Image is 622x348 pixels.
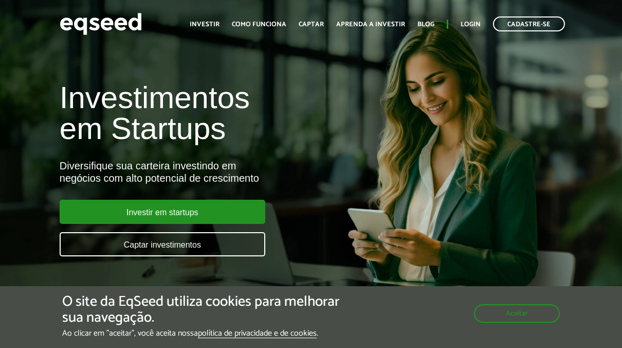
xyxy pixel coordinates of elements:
[336,21,405,28] a: Aprenda a investir
[417,21,434,28] a: Blog
[299,21,324,28] a: Captar
[232,21,286,28] a: Como funciona
[60,10,142,38] img: EqSeed
[190,21,219,28] a: Investir
[198,329,317,338] a: política de privacidade e de cookies
[474,304,560,323] button: Aceitar
[60,82,355,144] h1: Investimentos em Startups
[461,21,481,28] a: Login
[60,160,355,184] div: Diversifique sua carteira investindo em negócios com alto potencial de crescimento
[493,16,565,31] a: Cadastre-se
[62,328,361,338] p: Ao clicar em "aceitar", você aceita nossa .
[62,294,361,326] h5: O site da EqSeed utiliza cookies para melhorar sua navegação.
[60,232,265,256] a: Captar investimentos
[60,200,265,224] a: Investir em startups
